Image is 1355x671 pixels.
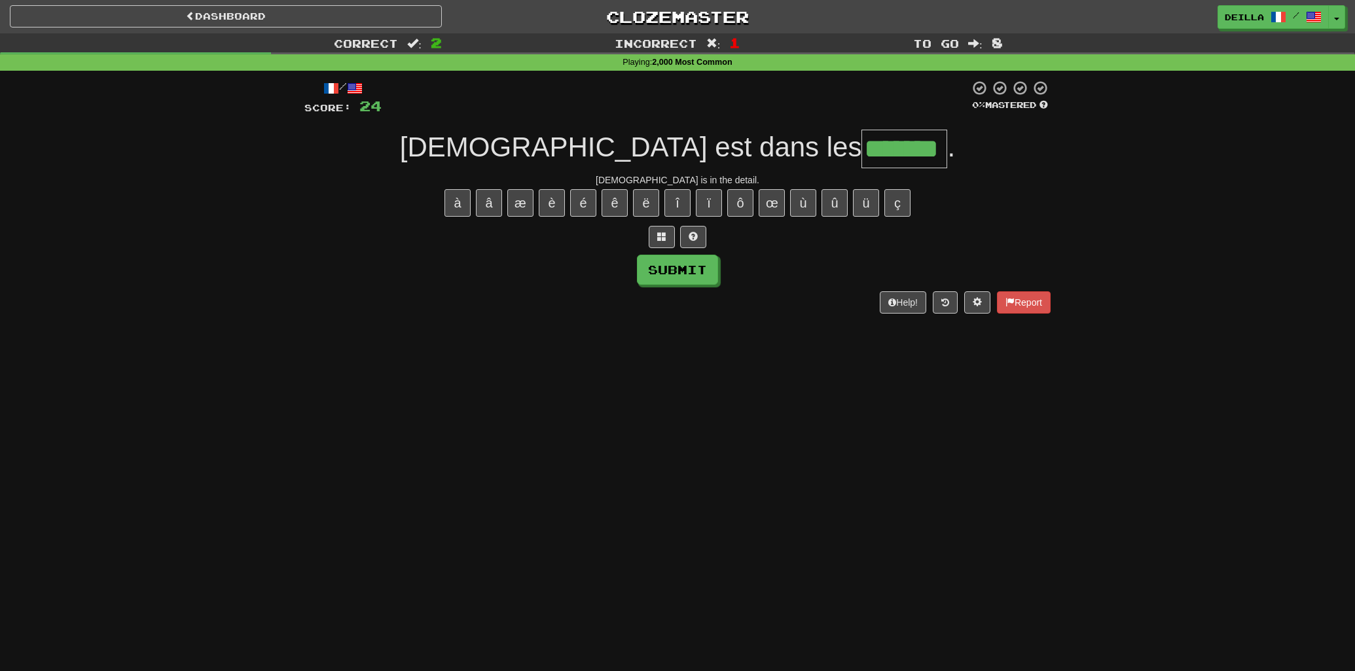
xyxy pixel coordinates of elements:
[997,291,1051,314] button: Report
[1293,10,1299,20] span: /
[304,102,352,113] span: Score:
[400,132,862,162] span: [DEMOGRAPHIC_DATA] est dans les
[727,189,753,217] button: ô
[884,189,911,217] button: ç
[431,35,442,50] span: 2
[304,80,382,96] div: /
[706,38,721,49] span: :
[680,226,706,248] button: Single letter hint - you only get 1 per sentence and score half the points! alt+h
[304,173,1051,187] div: [DEMOGRAPHIC_DATA] is in the detail.
[933,291,958,314] button: Round history (alt+y)
[759,189,785,217] button: œ
[1225,11,1264,23] span: Deilla
[359,98,382,114] span: 24
[969,100,1051,111] div: Mastered
[729,35,740,50] span: 1
[334,37,398,50] span: Correct
[633,189,659,217] button: ë
[615,37,697,50] span: Incorrect
[476,189,502,217] button: â
[968,38,983,49] span: :
[913,37,959,50] span: To go
[570,189,596,217] button: é
[637,255,718,285] button: Submit
[407,38,422,49] span: :
[947,132,955,162] span: .
[992,35,1003,50] span: 8
[696,189,722,217] button: ï
[972,100,985,110] span: 0 %
[602,189,628,217] button: ê
[822,189,848,217] button: û
[10,5,442,27] a: Dashboard
[880,291,926,314] button: Help!
[652,58,732,67] strong: 2,000 Most Common
[461,5,894,28] a: Clozemaster
[539,189,565,217] button: è
[790,189,816,217] button: ù
[1218,5,1329,29] a: Deilla /
[507,189,533,217] button: æ
[664,189,691,217] button: î
[649,226,675,248] button: Switch sentence to multiple choice alt+p
[853,189,879,217] button: ü
[444,189,471,217] button: à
